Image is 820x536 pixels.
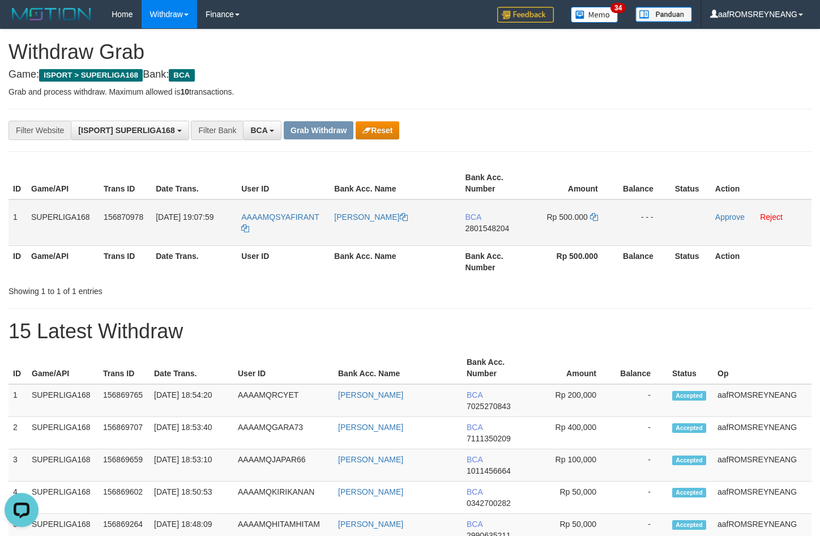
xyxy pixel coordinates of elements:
[338,455,403,464] a: [PERSON_NAME]
[243,121,281,140] button: BCA
[465,212,481,222] span: BCA
[590,212,598,222] a: Copy 500000 to clipboard
[8,245,27,278] th: ID
[711,245,812,278] th: Action
[531,167,615,199] th: Amount
[467,402,511,411] span: Copy 7025270843 to clipboard
[467,520,482,529] span: BCA
[99,482,150,514] td: 156869602
[151,167,237,199] th: Date Trans.
[613,482,668,514] td: -
[8,199,27,246] td: 1
[330,245,460,278] th: Bank Acc. Name
[250,126,267,135] span: BCA
[497,7,554,23] img: Feedback.jpg
[156,212,213,222] span: [DATE] 19:07:59
[613,449,668,482] td: -
[8,69,812,80] h4: Game: Bank:
[467,390,482,399] span: BCA
[99,245,151,278] th: Trans ID
[8,384,27,417] td: 1
[338,423,403,432] a: [PERSON_NAME]
[99,417,150,449] td: 156869707
[233,417,334,449] td: AAAAMQGARA73
[615,245,670,278] th: Balance
[233,384,334,417] td: AAAAMQRCYET
[467,487,482,496] span: BCA
[670,167,711,199] th: Status
[237,245,330,278] th: User ID
[191,121,243,140] div: Filter Bank
[233,352,334,384] th: User ID
[150,482,233,514] td: [DATE] 18:50:53
[461,245,531,278] th: Bank Acc. Number
[672,488,706,497] span: Accepted
[713,352,812,384] th: Op
[8,417,27,449] td: 2
[27,167,99,199] th: Game/API
[27,352,99,384] th: Game/API
[104,212,143,222] span: 156870978
[672,456,706,465] span: Accepted
[531,352,613,384] th: Amount
[8,281,333,297] div: Showing 1 to 1 of 1 entries
[467,499,511,508] span: Copy 0342700282 to clipboard
[713,449,812,482] td: aafROMSREYNEANG
[571,7,618,23] img: Button%20Memo.svg
[531,417,613,449] td: Rp 400,000
[27,449,99,482] td: SUPERLIGA168
[8,121,71,140] div: Filter Website
[5,5,39,39] button: Open LiveChat chat widget
[467,434,511,443] span: Copy 7111350209 to clipboard
[27,482,99,514] td: SUPERLIGA168
[180,87,189,96] strong: 10
[546,212,587,222] span: Rp 500.000
[150,449,233,482] td: [DATE] 18:53:10
[672,391,706,401] span: Accepted
[71,121,189,140] button: [ISPORT] SUPERLIGA168
[39,69,143,82] span: ISPORT > SUPERLIGA168
[613,352,668,384] th: Balance
[713,482,812,514] td: aafROMSREYNEANG
[613,417,668,449] td: -
[356,121,399,139] button: Reset
[241,212,319,233] a: AAAAMQSYAFIRANT
[150,417,233,449] td: [DATE] 18:53:40
[467,455,482,464] span: BCA
[8,167,27,199] th: ID
[8,86,812,97] p: Grab and process withdraw. Maximum allowed is transactions.
[237,167,330,199] th: User ID
[27,417,99,449] td: SUPERLIGA168
[99,352,150,384] th: Trans ID
[150,384,233,417] td: [DATE] 18:54:20
[99,384,150,417] td: 156869765
[668,352,713,384] th: Status
[465,224,510,233] span: Copy 2801548204 to clipboard
[672,423,706,433] span: Accepted
[531,449,613,482] td: Rp 100,000
[8,320,812,343] h1: 15 Latest Withdraw
[713,417,812,449] td: aafROMSREYNEANG
[615,167,670,199] th: Balance
[169,69,194,82] span: BCA
[338,487,403,496] a: [PERSON_NAME]
[338,520,403,529] a: [PERSON_NAME]
[233,482,334,514] td: AAAAMQKIRIKANAN
[715,212,745,222] a: Approve
[461,167,531,199] th: Bank Acc. Number
[99,167,151,199] th: Trans ID
[241,212,319,222] span: AAAAMQSYAFIRANT
[334,212,407,222] a: [PERSON_NAME]
[233,449,334,482] td: AAAAMQJAPAR66
[672,520,706,530] span: Accepted
[531,245,615,278] th: Rp 500.000
[27,199,99,246] td: SUPERLIGA168
[8,352,27,384] th: ID
[531,482,613,514] td: Rp 50,000
[613,384,668,417] td: -
[467,466,511,475] span: Copy 1011456664 to clipboard
[610,3,626,13] span: 34
[760,212,783,222] a: Reject
[8,482,27,514] td: 4
[27,384,99,417] td: SUPERLIGA168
